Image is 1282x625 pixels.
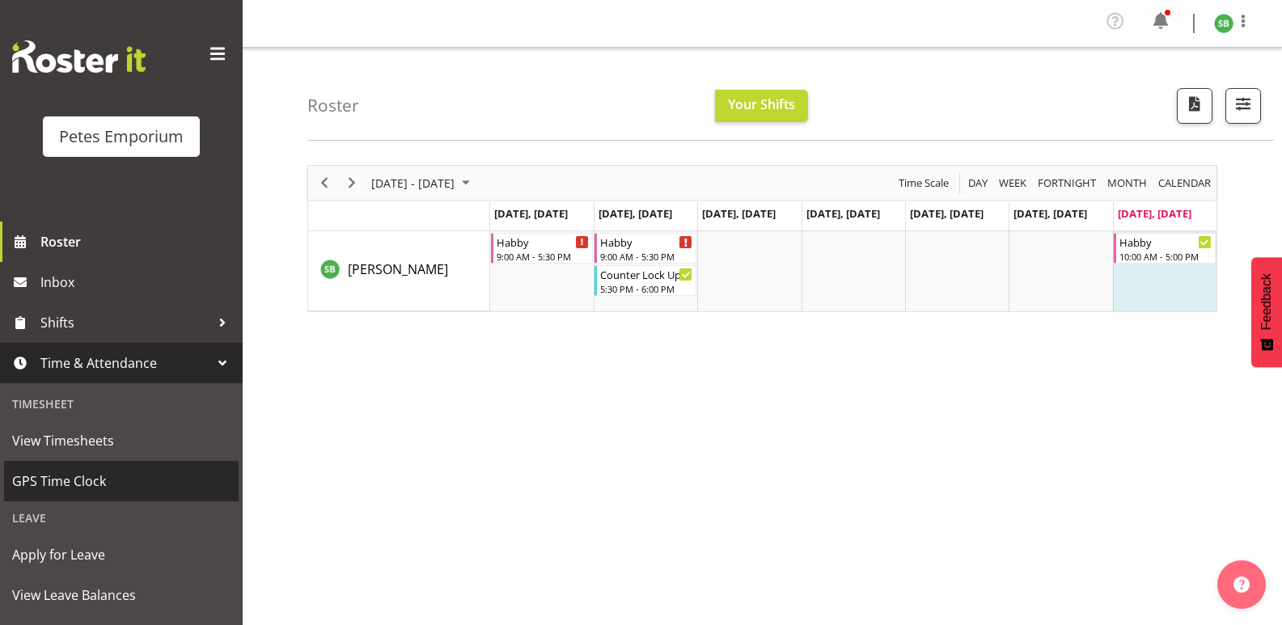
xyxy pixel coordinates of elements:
[967,173,989,193] span: Day
[369,173,477,193] button: September 01 - 07, 2025
[1259,273,1274,330] span: Feedback
[490,231,1216,311] table: Timeline Week of September 7, 2025
[910,206,984,221] span: [DATE], [DATE]
[314,173,336,193] button: Previous
[594,233,696,264] div: Stephanie Burdan"s event - Habby Begin From Tuesday, September 2, 2025 at 9:00:00 AM GMT+12:00 En...
[40,270,235,294] span: Inbox
[594,265,696,296] div: Stephanie Burdan"s event - Counter Lock Up Begin From Tuesday, September 2, 2025 at 5:30:00 PM GM...
[40,230,235,254] span: Roster
[1036,173,1098,193] span: Fortnight
[1177,88,1212,124] button: Download a PDF of the roster according to the set date range.
[370,173,456,193] span: [DATE] - [DATE]
[600,234,692,250] div: Habby
[1119,250,1212,263] div: 10:00 AM - 5:00 PM
[1214,14,1233,33] img: stephanie-burden9828.jpg
[4,501,239,534] div: Leave
[12,429,231,453] span: View Timesheets
[40,310,210,335] span: Shifts
[1114,233,1216,264] div: Stephanie Burdan"s event - Habby Begin From Sunday, September 7, 2025 at 10:00:00 AM GMT+12:00 En...
[338,166,366,200] div: Next
[4,575,239,615] a: View Leave Balances
[497,234,589,250] div: Habby
[311,166,338,200] div: Previous
[4,420,239,461] a: View Timesheets
[1251,257,1282,367] button: Feedback - Show survey
[600,266,692,282] div: Counter Lock Up
[1013,206,1087,221] span: [DATE], [DATE]
[1035,173,1099,193] button: Fortnight
[996,173,1030,193] button: Timeline Week
[728,95,795,113] span: Your Shifts
[896,173,952,193] button: Time Scale
[307,96,359,115] h4: Roster
[308,231,490,311] td: Stephanie Burdan resource
[307,165,1217,312] div: Timeline Week of September 7, 2025
[348,260,448,279] a: [PERSON_NAME]
[1118,206,1191,221] span: [DATE], [DATE]
[1233,576,1250,593] img: help-xxl-2.png
[59,125,184,149] div: Petes Emporium
[497,250,589,263] div: 9:00 AM - 5:30 PM
[1156,173,1214,193] button: Month
[897,173,950,193] span: Time Scale
[600,250,692,263] div: 9:00 AM - 5:30 PM
[40,351,210,375] span: Time & Attendance
[715,90,808,122] button: Your Shifts
[1157,173,1212,193] span: calendar
[348,260,448,278] span: [PERSON_NAME]
[12,40,146,73] img: Rosterit website logo
[341,173,363,193] button: Next
[12,543,231,567] span: Apply for Leave
[1106,173,1149,193] span: Month
[600,282,692,295] div: 5:30 PM - 6:00 PM
[4,461,239,501] a: GPS Time Clock
[1105,173,1150,193] button: Timeline Month
[1225,88,1261,124] button: Filter Shifts
[494,206,568,221] span: [DATE], [DATE]
[4,534,239,575] a: Apply for Leave
[1119,234,1212,250] div: Habby
[966,173,991,193] button: Timeline Day
[702,206,776,221] span: [DATE], [DATE]
[491,233,593,264] div: Stephanie Burdan"s event - Habby Begin From Monday, September 1, 2025 at 9:00:00 AM GMT+12:00 End...
[599,206,672,221] span: [DATE], [DATE]
[12,583,231,607] span: View Leave Balances
[12,469,231,493] span: GPS Time Clock
[997,173,1028,193] span: Week
[4,387,239,420] div: Timesheet
[806,206,880,221] span: [DATE], [DATE]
